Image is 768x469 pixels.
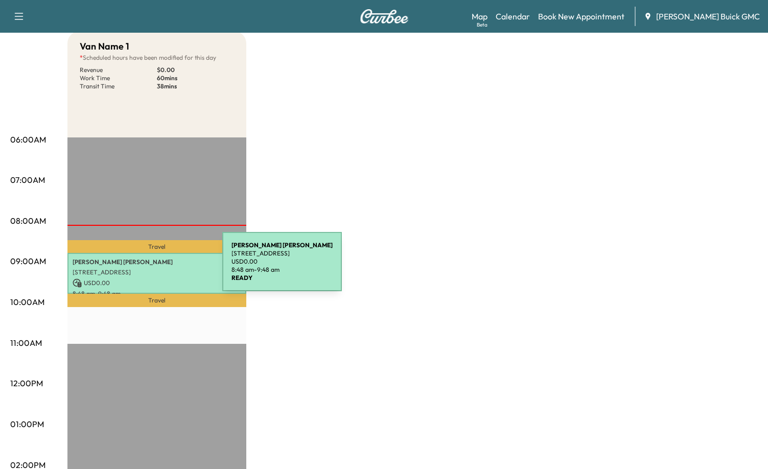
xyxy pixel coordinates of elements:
p: Scheduled hours have been modified for this day [80,54,234,62]
p: 8:48 am - 9:48 am [231,266,333,274]
span: [PERSON_NAME] Buick GMC [656,10,760,22]
b: READY [231,274,252,282]
a: Book New Appointment [538,10,624,22]
p: 10:00AM [10,296,44,308]
p: Travel [67,294,246,307]
p: 11:00AM [10,337,42,349]
p: 01:00PM [10,418,44,430]
a: MapBeta [472,10,487,22]
p: 06:00AM [10,133,46,146]
a: Calendar [496,10,530,22]
p: [STREET_ADDRESS] [73,268,241,276]
p: USD 0.00 [231,257,333,266]
p: 8:48 am - 9:48 am [73,290,241,298]
p: 38 mins [157,82,234,90]
p: 08:00AM [10,215,46,227]
p: $ 0.00 [157,66,234,74]
p: 07:00AM [10,174,45,186]
img: Curbee Logo [360,9,409,24]
h5: Van Name 1 [80,39,129,54]
p: Travel [67,240,246,252]
p: [STREET_ADDRESS] [231,249,333,257]
p: Work Time [80,74,157,82]
p: 09:00AM [10,255,46,267]
div: Beta [477,21,487,29]
p: 12:00PM [10,377,43,389]
p: [PERSON_NAME] [PERSON_NAME] [73,258,241,266]
p: USD 0.00 [73,278,241,288]
b: [PERSON_NAME] [PERSON_NAME] [231,241,333,249]
p: Transit Time [80,82,157,90]
p: Revenue [80,66,157,74]
p: 60 mins [157,74,234,82]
